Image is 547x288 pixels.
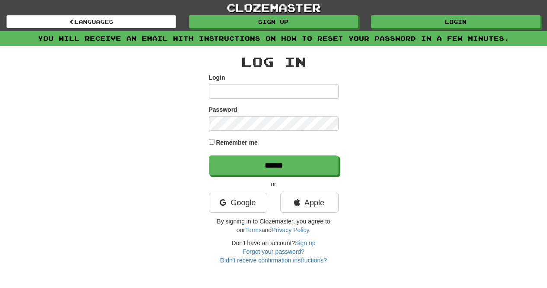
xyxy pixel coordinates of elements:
[216,138,258,147] label: Remember me
[220,257,327,264] a: Didn't receive confirmation instructions?
[371,15,541,28] a: Login
[245,227,262,233] a: Terms
[189,15,358,28] a: Sign up
[295,239,315,246] a: Sign up
[209,217,339,234] p: By signing in to Clozemaster, you agree to our and .
[209,55,339,69] h2: Log In
[209,105,237,114] label: Password
[209,73,225,82] label: Login
[209,239,339,265] div: Don't have an account?
[209,193,267,213] a: Google
[6,15,176,28] a: Languages
[272,227,309,233] a: Privacy Policy
[209,180,339,188] p: or
[280,193,339,213] a: Apple
[243,248,304,255] a: Forgot your password?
